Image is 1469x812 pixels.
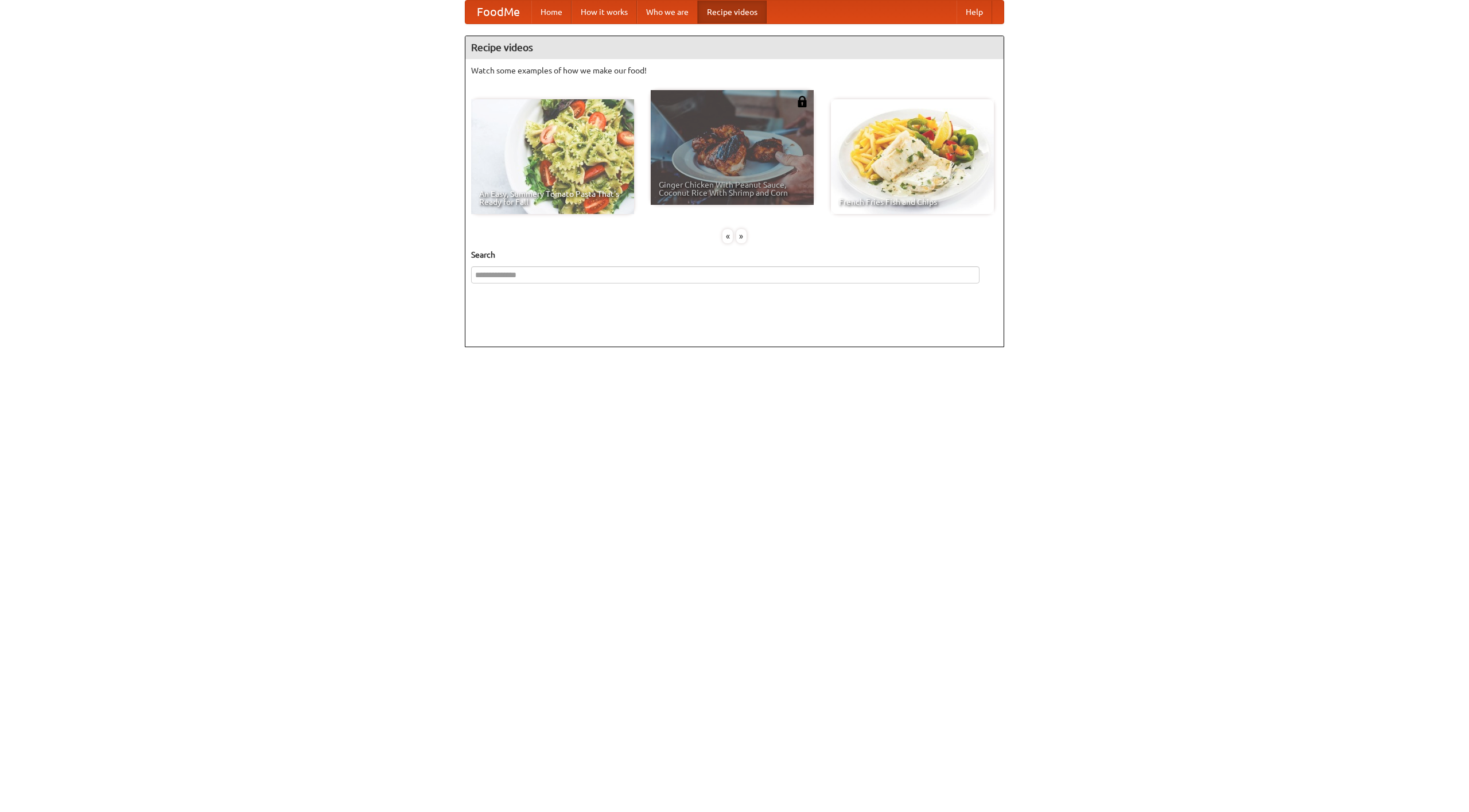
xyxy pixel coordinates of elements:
[839,198,986,206] span: French Fries Fish and Chips
[531,1,572,24] a: Home
[796,96,808,107] img: 483408.png
[831,99,994,214] a: French Fries Fish and Chips
[698,1,767,24] a: Recipe videos
[637,1,698,24] a: Who we are
[572,1,637,24] a: How it works
[479,190,626,206] span: An Easy, Summery Tomato Pasta That's Ready for Fall
[471,99,634,214] a: An Easy, Summery Tomato Pasta That's Ready for Fall
[465,36,1004,59] h4: Recipe videos
[465,1,531,24] a: FoodMe
[957,1,992,24] a: Help
[736,229,747,243] div: »
[722,229,733,243] div: «
[471,249,998,261] h5: Search
[471,65,998,76] p: Watch some examples of how we make our food!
